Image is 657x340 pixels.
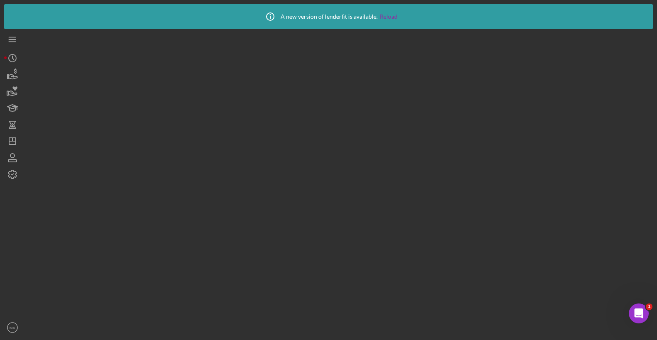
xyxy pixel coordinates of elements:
text: MK [10,325,16,330]
span: 1 [646,303,652,310]
div: A new version of lenderfit is available. [260,6,398,27]
a: Reload [380,13,398,20]
button: MK [4,319,21,336]
iframe: Intercom live chat [629,303,649,323]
